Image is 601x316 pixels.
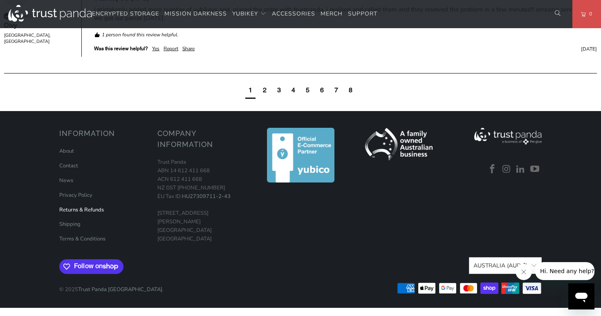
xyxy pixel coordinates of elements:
[92,10,159,18] span: Encrypted Storage
[59,177,73,184] a: News
[152,45,159,52] div: Yes
[272,10,315,18] span: Accessories
[274,84,284,99] div: page3
[515,164,527,175] a: Trust Panda Australia on LinkedIn
[199,46,597,53] div: [DATE]
[303,84,313,99] div: page5
[535,262,594,280] iframe: Message from company
[182,193,231,200] a: HU27309711-2-43
[288,84,298,99] div: page4
[317,84,327,99] div: page6
[232,10,258,18] span: YubiKey
[232,4,267,24] summary: YubiKey
[348,10,377,18] span: Support
[334,86,338,95] div: page7
[292,86,295,95] div: page4
[59,162,78,169] a: Contact
[59,220,81,228] a: Shipping
[59,277,164,294] p: © 2025 .
[182,45,195,52] div: Share
[249,86,252,95] div: page1
[102,31,179,38] em: 1 person found this review helpful.
[568,283,594,309] iframe: Button to launch messaging window
[277,86,281,95] div: page3
[321,10,343,18] span: Merch
[306,86,309,95] div: page5
[59,147,74,155] a: About
[331,84,341,99] div: page7
[500,164,513,175] a: Trust Panda Australia on Instagram
[486,164,498,175] a: Trust Panda Australia on Facebook
[586,9,592,18] span: 0
[469,257,542,274] button: Australia (AUD $)
[59,206,104,214] a: Returns & Refunds
[8,5,92,22] img: Trust Panda Australia
[164,45,178,52] div: Report
[4,32,73,45] div: [GEOGRAPHIC_DATA], [GEOGRAPHIC_DATA]
[321,4,343,24] a: Merch
[164,4,227,24] a: Mission Darkness
[59,191,92,199] a: Privacy Policy
[345,84,356,99] div: page8
[92,4,377,24] nav: Translation missing: en.navigation.header.main_nav
[320,86,324,95] div: page6
[260,84,270,99] div: page2
[272,4,315,24] a: Accessories
[263,86,267,95] div: page2
[349,86,352,95] div: page8
[157,158,247,243] p: Trust Panda ABN 14 612 411 668 ACN 612 411 668 NZ GST [PHONE_NUMBER] EU Tax ID: [STREET_ADDRESS][...
[78,286,162,293] a: Trust Panda [GEOGRAPHIC_DATA]
[92,4,159,24] a: Encrypted Storage
[94,45,148,52] div: Was this review helpful?
[529,164,541,175] a: Trust Panda Australia on YouTube
[164,10,227,18] span: Mission Darkness
[348,4,377,24] a: Support
[245,84,256,99] div: current page1
[516,264,532,280] iframe: Close message
[59,235,105,243] a: Terms & Conditions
